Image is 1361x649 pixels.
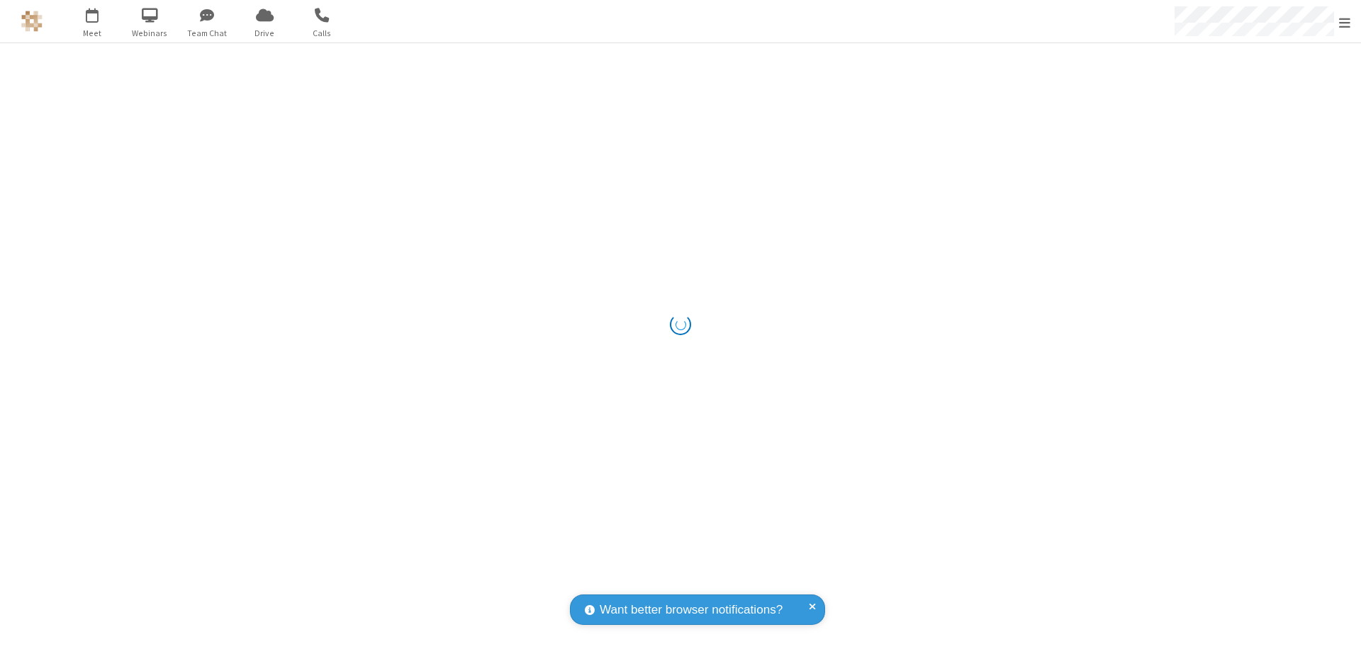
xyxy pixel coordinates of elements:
[21,11,43,32] img: QA Selenium DO NOT DELETE OR CHANGE
[181,27,234,40] span: Team Chat
[66,27,119,40] span: Meet
[600,601,783,619] span: Want better browser notifications?
[123,27,177,40] span: Webinars
[296,27,349,40] span: Calls
[238,27,291,40] span: Drive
